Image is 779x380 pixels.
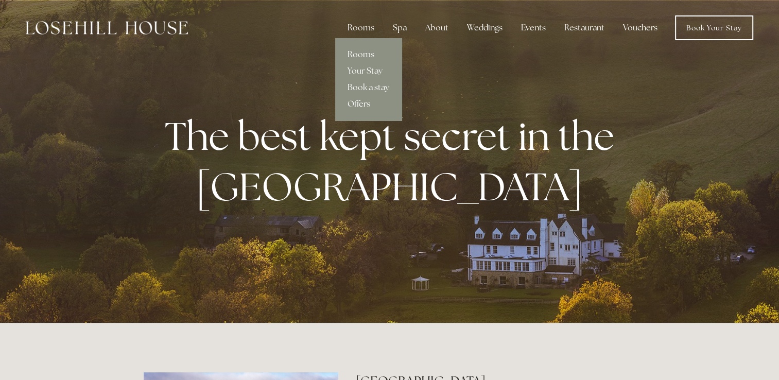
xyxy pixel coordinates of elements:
a: Book a stay [335,79,402,96]
div: Spa [385,18,415,38]
a: Vouchers [615,18,666,38]
a: Offers [335,96,402,112]
a: Your Stay [335,63,402,79]
div: Rooms [339,18,383,38]
img: Losehill House [26,21,188,34]
div: Events [513,18,554,38]
a: Book Your Stay [675,15,753,40]
a: Rooms [335,46,402,63]
div: Weddings [459,18,511,38]
div: About [417,18,457,38]
div: Restaurant [556,18,613,38]
strong: The best kept secret in the [GEOGRAPHIC_DATA] [165,111,622,212]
